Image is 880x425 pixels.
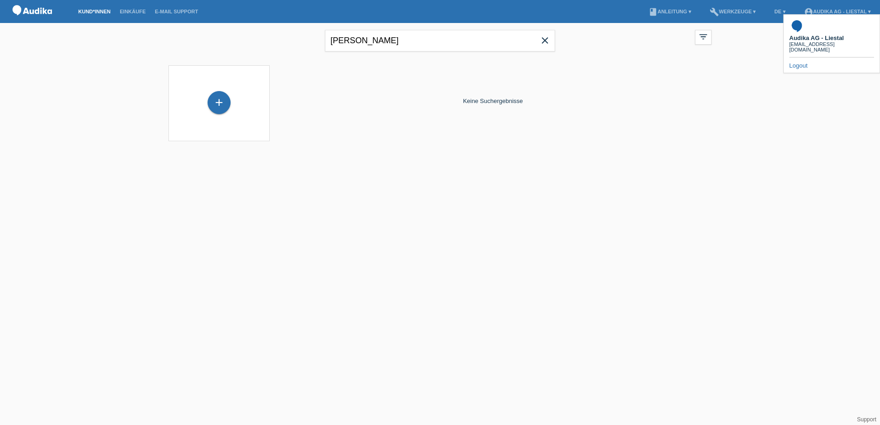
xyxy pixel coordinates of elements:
[789,41,874,52] div: [EMAIL_ADDRESS][DOMAIN_NAME]
[804,7,813,17] i: account_circle
[539,35,550,46] i: close
[115,9,150,14] a: Einkäufe
[789,62,808,69] a: Logout
[857,416,876,423] a: Support
[208,95,230,110] div: Kund*in hinzufügen
[74,9,115,14] a: Kund*innen
[789,34,844,41] b: Audika AG - Liestal
[274,61,712,141] div: Keine Suchergebnisse
[325,30,555,52] input: Suche...
[644,9,696,14] a: bookAnleitung ▾
[151,9,203,14] a: E-Mail Support
[705,9,761,14] a: buildWerkzeuge ▾
[799,9,875,14] a: account_circleAudika AG - Liestal ▾
[789,18,804,33] img: 17955_square.png
[698,32,708,42] i: filter_list
[710,7,719,17] i: build
[648,7,658,17] i: book
[770,9,790,14] a: DE ▾
[9,18,55,25] a: POS — MF Group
